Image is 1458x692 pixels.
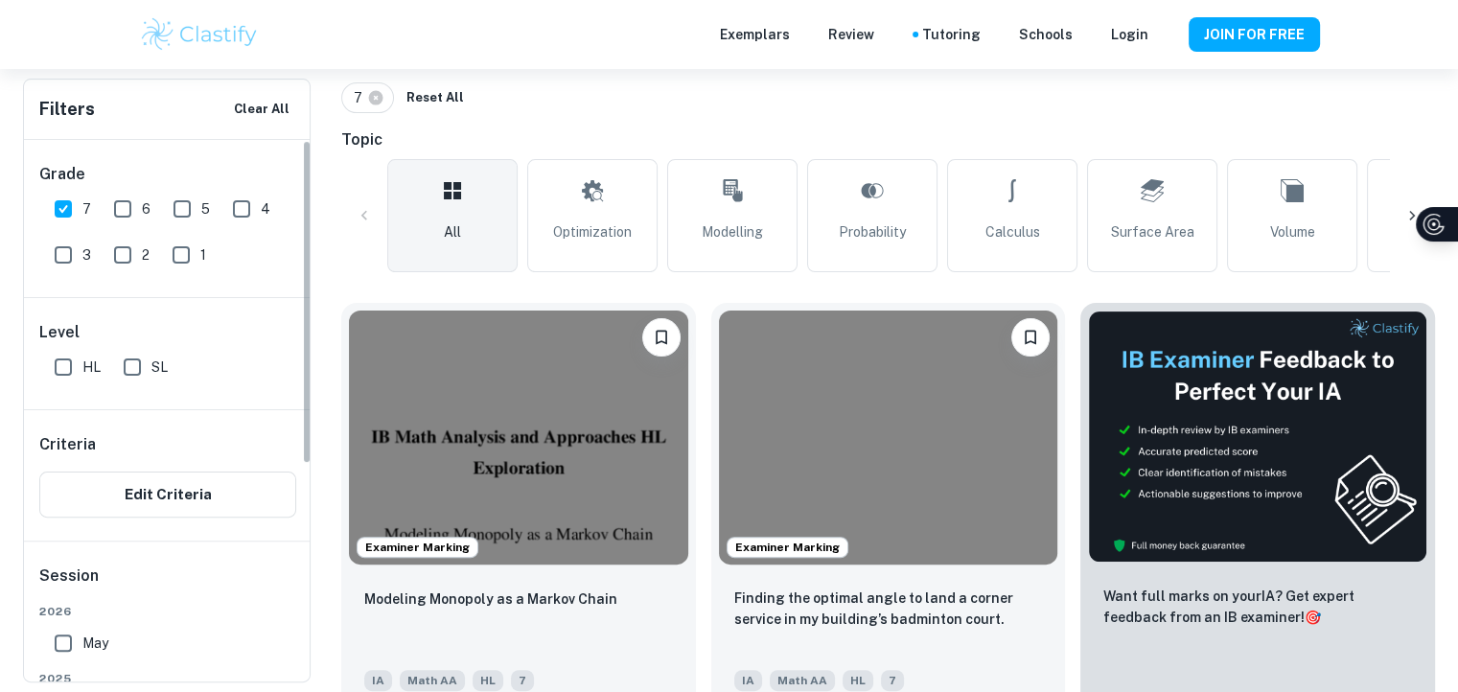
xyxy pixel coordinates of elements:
span: 4 [261,198,270,219]
span: HL [473,670,503,691]
span: Probability [839,221,906,242]
span: 🎯 [1305,610,1321,625]
span: 2025 [39,670,296,687]
span: IA [734,670,762,691]
img: Thumbnail [1088,311,1427,563]
span: Modelling [702,221,763,242]
a: Login [1111,24,1148,45]
button: Please log in to bookmark exemplars [642,318,681,357]
p: Finding the optimal angle to land a corner service in my building’s badminton court. [734,588,1043,630]
span: Math AA [400,670,465,691]
span: Volume [1270,221,1315,242]
span: Examiner Marking [358,539,477,556]
h6: Grade [39,163,296,186]
a: Schools [1019,24,1073,45]
span: 3 [82,244,91,265]
button: Help and Feedback [1164,30,1173,39]
p: Review [828,24,874,45]
h6: Topic [341,128,1435,151]
span: 7 [354,87,371,108]
span: All [444,221,461,242]
span: 7 [881,670,904,691]
a: Tutoring [922,24,981,45]
span: May [82,633,108,654]
p: Want full marks on your IA ? Get expert feedback from an IB examiner! [1103,586,1412,628]
img: Math AA IA example thumbnail: Modeling Monopoly as a Markov Chain [349,311,688,565]
span: SL [151,357,168,378]
button: Edit Criteria [39,472,296,518]
img: Clastify logo [139,15,261,54]
span: Surface Area [1111,221,1194,242]
button: Reset All [402,83,469,112]
span: 1 [200,244,206,265]
h6: Session [39,565,296,603]
img: Math AA IA example thumbnail: Finding the optimal angle to land a corn [719,311,1058,565]
span: 7 [511,670,534,691]
span: 7 [82,198,91,219]
p: Modeling Monopoly as a Markov Chain [364,588,617,610]
span: 6 [142,198,150,219]
button: Clear All [229,95,294,124]
p: Exemplars [720,24,790,45]
span: 2026 [39,603,296,620]
span: Math AA [770,670,835,691]
span: HL [82,357,101,378]
div: 7 [341,82,394,113]
span: IA [364,670,392,691]
h6: Filters [39,96,95,123]
span: Optimization [553,221,632,242]
span: HL [843,670,873,691]
span: Calculus [985,221,1040,242]
h6: Criteria [39,433,96,456]
span: Examiner Marking [728,539,847,556]
button: Please log in to bookmark exemplars [1011,318,1050,357]
span: 2 [142,244,150,265]
button: JOIN FOR FREE [1189,17,1320,52]
h6: Level [39,321,296,344]
span: 5 [201,198,210,219]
